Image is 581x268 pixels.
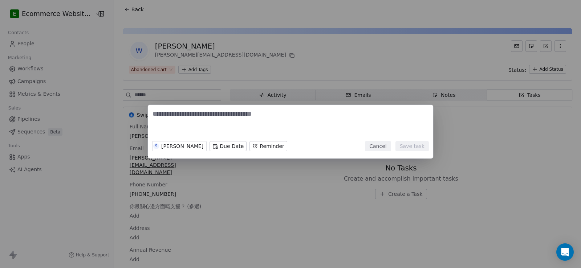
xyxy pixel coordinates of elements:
[260,143,284,150] span: Reminder
[249,141,287,151] button: Reminder
[155,143,157,149] div: S
[210,141,247,151] button: Due Date
[365,141,391,151] button: Cancel
[220,143,244,150] span: Due Date
[161,144,203,149] div: [PERSON_NAME]
[395,141,429,151] button: Save task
